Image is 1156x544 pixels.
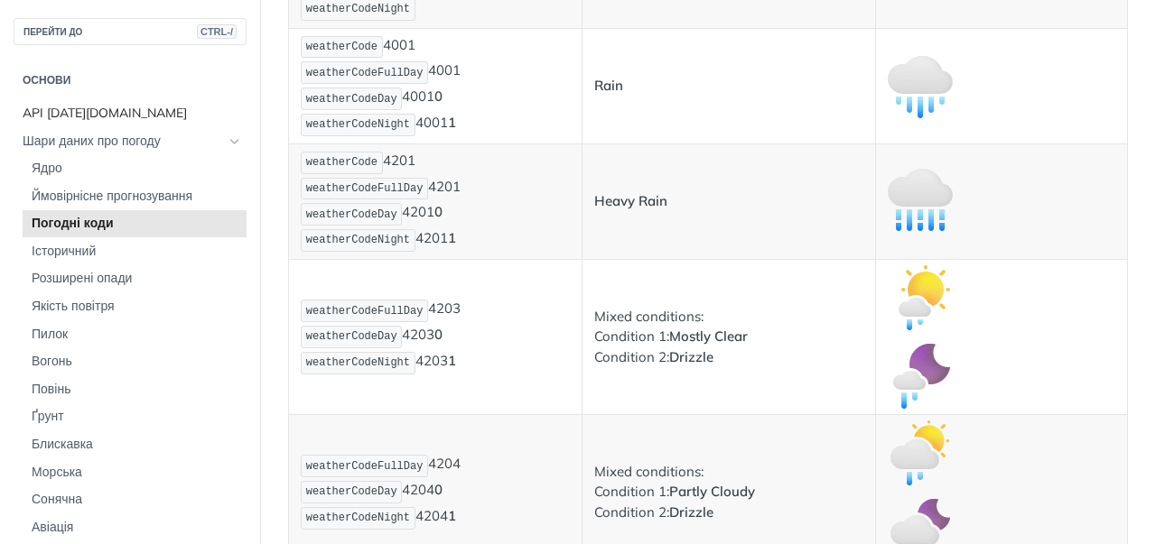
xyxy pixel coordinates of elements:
span: Розгорнути зображення [888,288,953,305]
strong: 0 [434,204,443,221]
span: weatherCodeNight [306,512,410,524]
span: weatherCodeNight [306,118,410,131]
font: Авіація [32,519,73,535]
a: Вогонь [23,348,247,375]
span: Розгорнути зображення [888,191,953,208]
font: Шари даних про погоду [23,133,161,149]
span: weatherCodeFullDay [306,182,424,195]
font: Погодні коди [32,215,114,231]
a: Пилок [23,321,247,348]
span: weatherCodeDay [306,330,397,343]
a: Погодні коди [23,210,247,237]
font: Якість повітря [32,298,115,314]
font: Повінь [32,381,70,397]
img: сильний_дощ [888,169,953,234]
p: 4203 4203 4203 [301,298,570,375]
strong: 0 [434,481,443,498]
a: Блискавка [23,431,247,458]
strong: Drizzle [669,348,713,365]
a: Розширені опади [23,265,247,292]
p: 4204 4204 4204 [301,453,570,530]
font: Ґрунт [32,408,64,424]
a: API [DATE][DOMAIN_NAME] [14,100,247,127]
span: weatherCode [306,156,378,169]
font: Пилок [32,326,68,342]
span: weatherCodeNight [306,356,410,369]
font: Основи [23,73,70,87]
a: Ядро [23,155,247,182]
strong: 1 [448,114,456,131]
strong: 1 [448,352,456,369]
img: переважно_ясна_мряка_день [888,265,953,330]
a: Ґрунт [23,403,247,430]
strong: Drizzle [669,503,713,521]
img: дощ [888,53,953,118]
a: Якість повітря [23,293,247,320]
span: weatherCodeNight [306,3,410,15]
font: API [DATE][DOMAIN_NAME] [23,105,187,121]
button: ПЕРЕЙТИ ДОCTRL-/ [14,18,247,45]
p: Mixed conditions: Condition 1: Condition 2: [594,462,863,523]
font: Розширені опади [32,270,132,286]
span: weatherCodeFullDay [306,67,424,79]
span: weatherCodeDay [306,93,397,106]
span: weatherCodeNight [306,234,410,246]
span: Розгорнути зображення [888,76,953,93]
font: Сонячна [32,491,82,507]
span: CTRL-/ [197,24,237,39]
a: Сонячна [23,486,247,513]
strong: 1 [448,229,456,246]
span: weatherCode [306,41,378,53]
a: Повінь [23,376,247,403]
a: Шари даних про погодуHide subpages for Weather Data Layers [14,128,247,155]
font: Ймовірнісне прогнозування [32,188,192,204]
font: Морська [32,464,82,480]
font: Ядро [32,160,62,176]
strong: Mostly Clear [669,327,748,345]
p: Mixed conditions: Condition 1: Condition 2: [594,307,863,368]
strong: 0 [434,88,443,106]
button: Hide subpages for Weather Data Layers [228,134,242,149]
img: переважно_ясна_мряка_ніч [888,344,953,409]
span: weatherCodeFullDay [306,305,424,318]
font: Блискавка [32,436,93,452]
p: 4001 4001 4001 4001 [301,34,570,138]
img: мінлива хмарність з мрякою [888,420,953,485]
strong: 1 [448,507,456,524]
span: weatherCodeDay [306,485,397,498]
strong: Rain [594,77,623,94]
strong: Heavy Rain [594,192,667,209]
strong: 0 [434,326,443,343]
a: Морська [23,459,247,486]
strong: Partly Cloudy [669,483,755,500]
font: Історичний [32,243,96,259]
a: Історичний [23,238,247,265]
font: Вогонь [32,353,72,369]
span: Розгорнути зображення [888,521,953,539]
span: Розгорнути зображення [888,366,953,383]
font: ПЕРЕЙТИ ДО [23,27,82,37]
span: weatherCodeDay [306,208,397,221]
a: Авіація [23,514,247,541]
span: weatherCodeFullDay [306,460,424,473]
p: 4201 4201 4201 4201 [301,150,570,254]
a: Ймовірнісне прогнозування [23,183,247,210]
span: Розгорнути зображення [888,443,953,460]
